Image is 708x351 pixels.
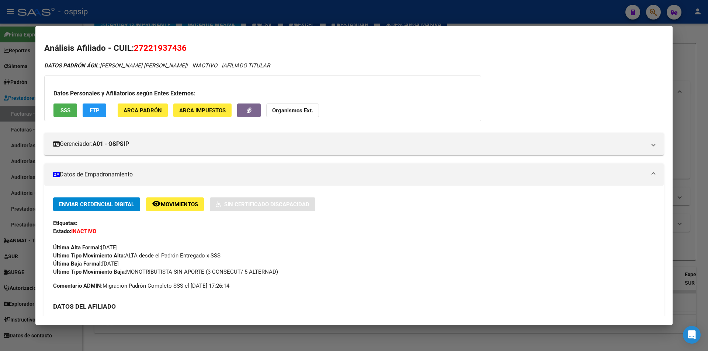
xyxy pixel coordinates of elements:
strong: DATOS PADRÓN ÁGIL: [44,62,100,69]
strong: Comentario ADMIN: [53,282,103,289]
button: Sin Certificado Discapacidad [210,197,315,211]
strong: Estado: [53,228,71,235]
span: [DATE] [53,260,119,267]
strong: A01 - OSPSIP [93,140,129,148]
span: AFILIADO TITULAR [223,62,270,69]
mat-expansion-panel-header: Datos de Empadronamiento [44,164,664,186]
strong: Última Alta Formal: [53,244,101,251]
button: Organismos Ext. [266,103,319,117]
button: Enviar Credencial Digital [53,197,140,211]
span: Sin Certificado Discapacidad [224,201,309,208]
button: ARCA Impuestos [173,103,232,117]
mat-panel-title: Datos de Empadronamiento [53,170,646,179]
strong: Última Baja Formal: [53,260,102,267]
span: FTP [90,107,100,114]
div: Open Intercom Messenger [683,326,701,344]
span: ARCA Impuestos [179,107,226,114]
mat-icon: remove_red_eye [152,199,161,208]
span: MONOTRIBUTISTA SIN APORTE (3 CONSECUT/ 5 ALTERNAD) [53,268,278,275]
h3: DATOS DEL AFILIADO [53,302,655,310]
span: 27221937436 [134,43,187,53]
span: Migración Padrón Completo SSS el [DATE] 17:26:14 [53,282,229,290]
strong: Ultimo Tipo Movimiento Alta: [53,252,125,259]
button: ARCA Padrón [118,103,168,117]
span: [PERSON_NAME] [PERSON_NAME] [44,62,186,69]
span: Enviar Credencial Digital [59,201,134,208]
strong: Organismos Ext. [272,107,313,114]
span: SSS [60,107,70,114]
button: SSS [53,103,77,117]
mat-expansion-panel-header: Gerenciador:A01 - OSPSIP [44,133,664,155]
strong: Etiquetas: [53,220,77,227]
strong: INACTIVO [71,228,96,235]
span: ARCA Padrón [124,107,162,114]
h2: Análisis Afiliado - CUIL: [44,42,664,55]
strong: Ultimo Tipo Movimiento Baja: [53,268,126,275]
button: Movimientos [146,197,204,211]
span: [DATE] [53,244,118,251]
span: ALTA desde el Padrón Entregado x SSS [53,252,221,259]
h3: Datos Personales y Afiliatorios según Entes Externos: [53,89,472,98]
button: FTP [83,103,106,117]
i: | INACTIVO | [44,62,270,69]
span: Movimientos [161,201,198,208]
mat-panel-title: Gerenciador: [53,140,646,148]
